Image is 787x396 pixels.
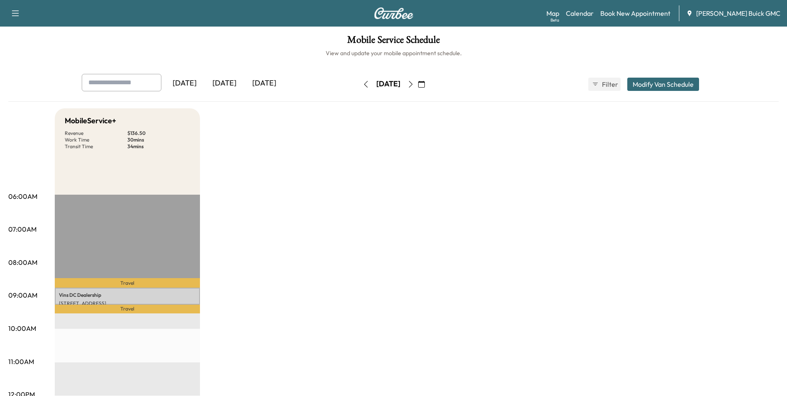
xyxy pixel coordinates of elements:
div: Beta [551,17,559,23]
div: [DATE] [244,74,284,93]
button: Filter [588,78,621,91]
h5: MobileService+ [65,115,116,127]
div: [DATE] [205,74,244,93]
h6: View and update your mobile appointment schedule. [8,49,779,57]
p: $ 136.50 [127,130,190,137]
a: MapBeta [546,8,559,18]
span: Filter [602,79,617,89]
p: Travel [55,278,200,288]
p: Revenue [65,130,127,137]
div: [DATE] [165,74,205,93]
p: 08:00AM [8,257,37,267]
img: Curbee Logo [374,7,414,19]
a: Book New Appointment [600,8,670,18]
h1: Mobile Service Schedule [8,35,779,49]
p: Travel [55,305,200,314]
p: 09:00AM [8,290,37,300]
p: Vins DC Dealership [59,292,196,298]
a: Calendar [566,8,594,18]
div: [DATE] [376,79,400,89]
p: 07:00AM [8,224,37,234]
p: Work Time [65,137,127,143]
p: 11:00AM [8,357,34,367]
p: Transit Time [65,143,127,150]
span: [PERSON_NAME] Buick GMC [696,8,780,18]
p: 06:00AM [8,191,37,201]
p: 10:00AM [8,323,36,333]
button: Modify Van Schedule [627,78,699,91]
p: 34 mins [127,143,190,150]
p: 30 mins [127,137,190,143]
p: [STREET_ADDRESS] [59,300,196,307]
